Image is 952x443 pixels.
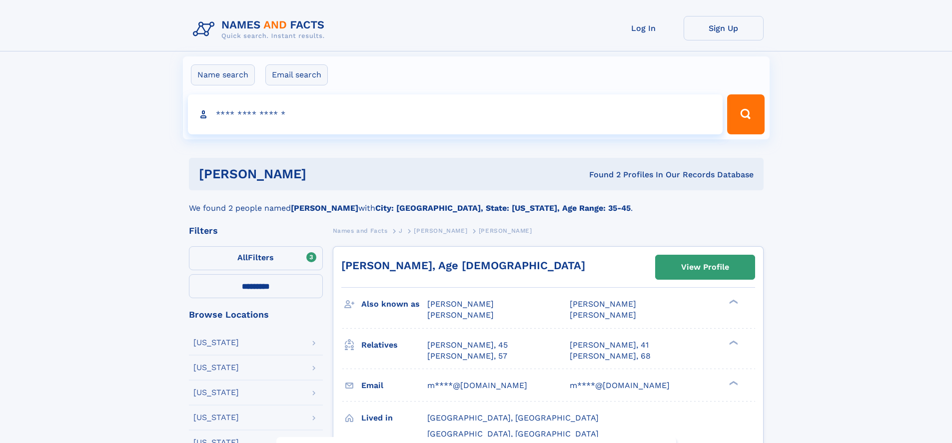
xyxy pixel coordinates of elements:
[189,190,764,214] div: We found 2 people named with .
[361,377,427,394] h3: Email
[193,339,239,347] div: [US_STATE]
[193,414,239,422] div: [US_STATE]
[570,310,636,320] span: [PERSON_NAME]
[199,168,448,180] h1: [PERSON_NAME]
[427,429,599,439] span: [GEOGRAPHIC_DATA], [GEOGRAPHIC_DATA]
[189,16,333,43] img: Logo Names and Facts
[193,389,239,397] div: [US_STATE]
[361,410,427,427] h3: Lived in
[361,296,427,313] h3: Also known as
[570,340,649,351] a: [PERSON_NAME], 41
[341,259,585,272] a: [PERSON_NAME], Age [DEMOGRAPHIC_DATA]
[479,227,532,234] span: [PERSON_NAME]
[399,227,403,234] span: J
[427,310,494,320] span: [PERSON_NAME]
[188,94,723,134] input: search input
[727,339,739,346] div: ❯
[399,224,403,237] a: J
[656,255,755,279] a: View Profile
[193,364,239,372] div: [US_STATE]
[427,351,507,362] a: [PERSON_NAME], 57
[727,380,739,386] div: ❯
[189,226,323,235] div: Filters
[681,256,729,279] div: View Profile
[427,340,508,351] a: [PERSON_NAME], 45
[189,246,323,270] label: Filters
[727,94,764,134] button: Search Button
[570,299,636,309] span: [PERSON_NAME]
[684,16,764,40] a: Sign Up
[375,203,631,213] b: City: [GEOGRAPHIC_DATA], State: [US_STATE], Age Range: 35-45
[237,253,248,262] span: All
[189,310,323,319] div: Browse Locations
[191,64,255,85] label: Name search
[361,337,427,354] h3: Relatives
[727,299,739,305] div: ❯
[570,351,651,362] a: [PERSON_NAME], 68
[414,224,467,237] a: [PERSON_NAME]
[427,299,494,309] span: [PERSON_NAME]
[604,16,684,40] a: Log In
[414,227,467,234] span: [PERSON_NAME]
[291,203,358,213] b: [PERSON_NAME]
[448,169,754,180] div: Found 2 Profiles In Our Records Database
[427,413,599,423] span: [GEOGRAPHIC_DATA], [GEOGRAPHIC_DATA]
[265,64,328,85] label: Email search
[333,224,388,237] a: Names and Facts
